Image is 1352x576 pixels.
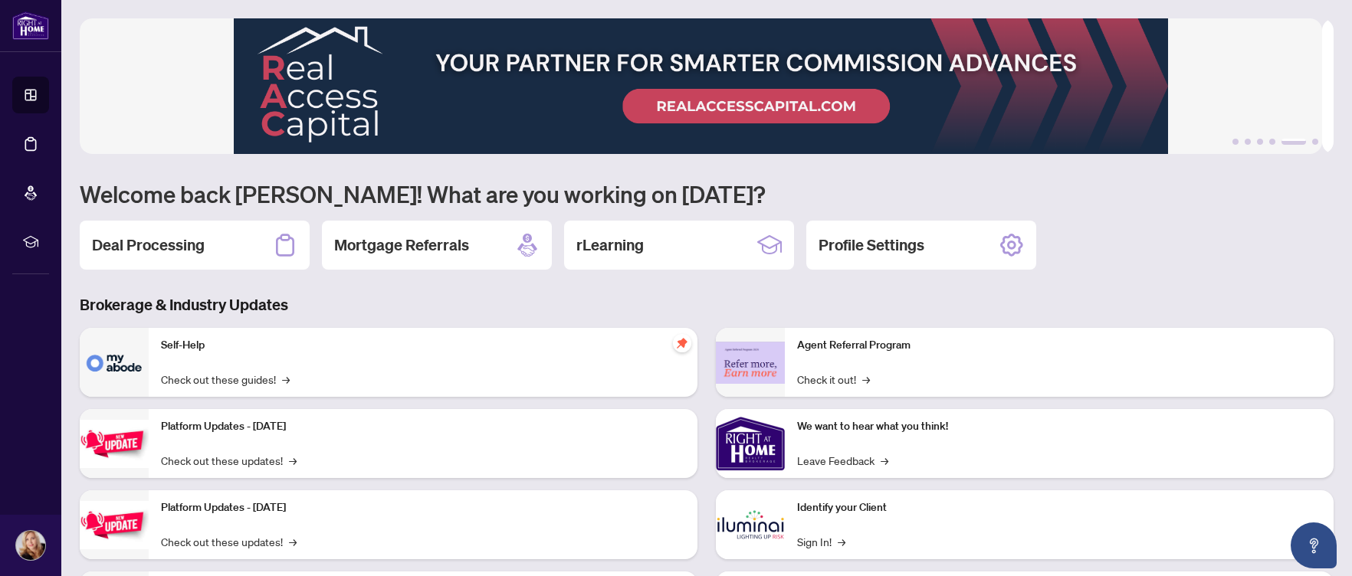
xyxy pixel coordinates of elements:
a: Check out these updates!→ [161,533,297,550]
button: 6 [1312,139,1318,145]
button: 2 [1245,139,1251,145]
span: → [838,533,845,550]
p: Identify your Client [797,499,1321,516]
img: Agent Referral Program [716,342,785,384]
span: → [862,371,870,388]
h1: Welcome back [PERSON_NAME]! What are you working on [DATE]? [80,179,1334,208]
h2: Profile Settings [819,234,924,256]
button: 4 [1269,139,1275,145]
a: Leave Feedback→ [797,452,888,469]
button: 1 [1232,139,1239,145]
a: Sign In!→ [797,533,845,550]
p: We want to hear what you think! [797,418,1321,435]
a: Check out these guides!→ [161,371,290,388]
a: Check it out!→ [797,371,870,388]
img: We want to hear what you think! [716,409,785,478]
img: Self-Help [80,328,149,397]
span: pushpin [673,334,691,352]
span: → [289,452,297,469]
h2: rLearning [576,234,644,256]
img: Profile Icon [16,531,45,560]
button: Open asap [1291,522,1337,568]
p: Agent Referral Program [797,337,1321,354]
img: Identify your Client [716,490,785,559]
button: 3 [1257,139,1263,145]
img: Slide 4 [80,18,1322,154]
img: logo [12,11,49,40]
h2: Deal Processing [92,234,205,256]
span: → [282,371,290,388]
h3: Brokerage & Industry Updates [80,294,1334,316]
img: Platform Updates - July 8, 2025 [80,501,149,549]
p: Platform Updates - [DATE] [161,418,685,435]
p: Self-Help [161,337,685,354]
p: Platform Updates - [DATE] [161,499,685,516]
button: 5 [1281,139,1306,145]
h2: Mortgage Referrals [334,234,469,256]
a: Check out these updates!→ [161,452,297,469]
span: → [289,533,297,550]
span: → [881,452,888,469]
img: Platform Updates - July 21, 2025 [80,420,149,468]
